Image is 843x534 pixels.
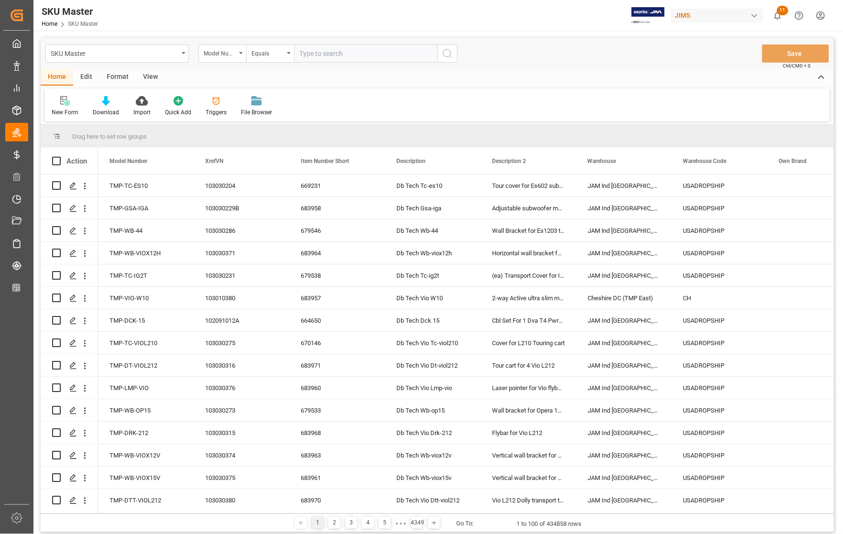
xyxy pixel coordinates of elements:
[777,6,788,15] span: 11
[788,5,810,26] button: Help Center
[411,517,423,529] div: 4349
[379,517,391,529] div: 5
[576,444,672,466] div: JAM Ind [GEOGRAPHIC_DATA] - Dropship WHS
[165,108,191,117] div: Quick Add
[672,242,767,264] div: USADROPSHIP
[289,489,385,511] div: 683970
[576,332,672,354] div: JAM Ind [GEOGRAPHIC_DATA] - Dropship WHS
[481,309,576,331] div: Cbl Set For 1 Dva T4 Pwrcn Xlr
[672,489,767,511] div: USADROPSHIP
[194,377,289,399] div: 103030376
[98,489,194,511] div: TMP-DTT-VIOL212
[385,354,481,376] div: Db Tech Vio Dt-viol212
[672,219,767,241] div: USADROPSHIP
[385,264,481,286] div: Db Tech Tc-ig2t
[385,287,481,309] div: Db Tech Vio W10
[194,422,289,444] div: 103030315
[98,377,194,399] div: TMP-LMP-VIO
[481,489,576,511] div: Vio L212 Dolly transport top
[99,69,136,86] div: Format
[289,422,385,444] div: 683968
[385,197,481,219] div: Db Tech Gsa-iga
[576,264,672,286] div: JAM Ind [GEOGRAPHIC_DATA] - Dropship WHS
[362,517,374,529] div: 4
[289,197,385,219] div: 683958
[328,517,340,529] div: 2
[312,517,324,529] div: 1
[42,4,98,19] div: SKU Master
[481,174,576,196] div: Tour cover for Es602 subwoofer
[41,219,98,242] div: Press SPACE to select this row.
[41,399,98,422] div: Press SPACE to select this row.
[481,377,576,399] div: Laser pointer for Vio flybars
[52,108,78,117] div: New Form
[385,444,481,466] div: Db Tech Wb-viox12v
[98,174,194,196] div: TMP-TC-ES10
[672,354,767,376] div: USADROPSHIP
[198,44,246,63] button: open menu
[576,377,672,399] div: JAM Ind [GEOGRAPHIC_DATA] - Dropship WHS
[385,219,481,241] div: Db Tech Wb-44
[41,377,98,399] div: Press SPACE to select this row.
[481,422,576,444] div: Flybar for Vio L212
[385,377,481,399] div: Db Tech Vio Lmp-vio
[194,399,289,421] div: 103030273
[41,467,98,489] div: Press SPACE to select this row.
[194,444,289,466] div: 103030374
[246,44,294,63] button: open menu
[576,174,672,196] div: JAM Ind [GEOGRAPHIC_DATA] - Dropship WHS
[289,264,385,286] div: 679538
[576,354,672,376] div: JAM Ind [GEOGRAPHIC_DATA] - Dropship WHS
[289,309,385,331] div: 664650
[241,108,272,117] div: File Browser
[671,9,763,22] div: JIMS
[289,219,385,241] div: 679546
[385,242,481,264] div: Db Tech Wb-viox12h
[98,197,194,219] div: TMP-GSA-IGA
[98,467,194,489] div: TMP-WB-VIOX15V
[289,332,385,354] div: 670146
[576,422,672,444] div: JAM Ind [GEOGRAPHIC_DATA] - Dropship WHS
[194,242,289,264] div: 103030371
[41,309,98,332] div: Press SPACE to select this row.
[98,309,194,331] div: TMP-DCK-15
[93,108,119,117] div: Download
[576,197,672,219] div: JAM Ind [GEOGRAPHIC_DATA] - Dropship WHS
[481,197,576,219] div: Adjustable subwoofer mounting
[41,264,98,287] div: Press SPACE to select this row.
[41,489,98,512] div: Press SPACE to select this row.
[683,158,727,164] span: Warehouse Code
[767,5,788,26] button: show 11 new notifications
[194,332,289,354] div: 103030275
[41,422,98,444] div: Press SPACE to select this row.
[672,174,767,196] div: USADROPSHIP
[194,287,289,309] div: 103010380
[672,332,767,354] div: USADROPSHIP
[98,264,194,286] div: TMP-TC-IG2T
[385,174,481,196] div: Db Tech Tc-es10
[41,444,98,467] div: Press SPACE to select this row.
[671,6,767,24] button: JIMS
[51,47,178,59] div: SKU Master
[396,158,426,164] span: Description
[289,467,385,489] div: 683961
[194,174,289,196] div: 103030204
[481,287,576,309] div: 2-way Active ultra slim monito
[481,354,576,376] div: Tour cart for 4 Vio L212
[481,264,576,286] div: (ea) Transport Cover for Ingen
[98,332,194,354] div: TMP-TC-VIOL210
[481,467,576,489] div: Vertical wall bracket for Vio
[576,309,672,331] div: JAM Ind [GEOGRAPHIC_DATA] - Dropship WHS
[98,422,194,444] div: TMP-DRK-212
[385,309,481,331] div: Db Tech Dck 15
[576,399,672,421] div: JAM Ind [GEOGRAPHIC_DATA] - Dropship WHS
[481,219,576,241] div: Wall Bracket for Es1203 tops
[41,197,98,219] div: Press SPACE to select this row.
[672,399,767,421] div: USADROPSHIP
[109,158,147,164] span: Model Number
[206,108,227,117] div: Triggers
[289,354,385,376] div: 683971
[672,422,767,444] div: USADROPSHIP
[289,444,385,466] div: 683963
[345,517,357,529] div: 3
